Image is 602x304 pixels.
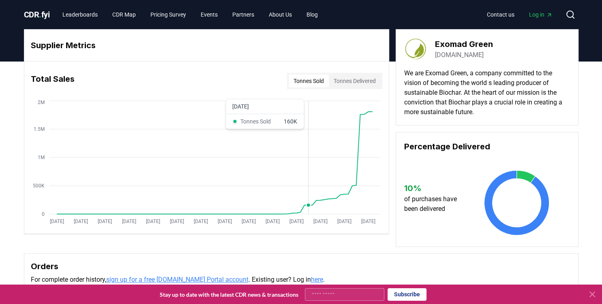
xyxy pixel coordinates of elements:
[37,155,44,160] tspan: 1M
[24,9,50,20] a: CDR.fyi
[337,219,351,224] tspan: [DATE]
[226,7,261,22] a: Partners
[523,7,559,22] a: Log in
[480,7,559,22] nav: Main
[217,219,231,224] tspan: [DATE]
[39,10,41,19] span: .
[31,39,382,51] h3: Supplier Metrics
[404,38,427,60] img: Exomad Green-logo
[144,7,193,22] a: Pricing Survey
[404,194,465,214] p: of purchases have been delivered
[74,219,88,224] tspan: [DATE]
[31,73,75,89] h3: Total Sales
[146,219,160,224] tspan: [DATE]
[435,50,484,60] a: [DOMAIN_NAME]
[329,74,381,87] button: Tonnes Delivered
[404,140,570,153] h3: Percentage Delivered
[193,219,208,224] tspan: [DATE]
[24,10,50,19] span: CDR fyi
[32,183,44,189] tspan: 500K
[98,219,112,224] tspan: [DATE]
[262,7,298,22] a: About Us
[311,276,323,283] a: here
[37,100,44,105] tspan: 2M
[435,38,493,50] h3: Exomad Green
[169,219,184,224] tspan: [DATE]
[31,275,572,285] p: For complete order history, . Existing user? Log in .
[106,7,142,22] a: CDR Map
[404,182,465,194] h3: 10 %
[56,7,324,22] nav: Main
[31,260,572,272] h3: Orders
[265,219,279,224] tspan: [DATE]
[529,11,553,19] span: Log in
[241,219,255,224] tspan: [DATE]
[33,126,44,132] tspan: 1.5M
[106,276,249,283] a: sign up for a free [DOMAIN_NAME] Portal account
[313,219,327,224] tspan: [DATE]
[289,74,329,87] button: Tonnes Sold
[122,219,136,224] tspan: [DATE]
[56,7,104,22] a: Leaderboards
[50,219,64,224] tspan: [DATE]
[194,7,224,22] a: Events
[289,219,303,224] tspan: [DATE]
[361,219,375,224] tspan: [DATE]
[41,211,44,217] tspan: 0
[480,7,521,22] a: Contact us
[404,68,570,117] p: We are Exomad Green, a company committed to the vision of becoming the world s leading producer o...
[300,7,324,22] a: Blog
